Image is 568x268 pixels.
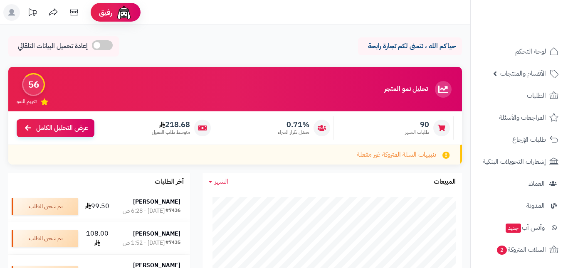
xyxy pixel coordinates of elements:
[278,120,309,129] span: 0.71%
[476,196,563,216] a: المدونة
[133,197,180,206] strong: [PERSON_NAME]
[476,42,563,61] a: لوحة التحكم
[506,224,521,233] span: جديد
[496,245,507,255] span: 2
[511,15,560,32] img: logo-2.png
[123,239,165,247] div: [DATE] - 1:52 ص
[476,174,563,194] a: العملاء
[36,123,88,133] span: عرض التحليل الكامل
[215,177,228,187] span: الشهر
[152,120,190,129] span: 218.68
[123,207,165,215] div: [DATE] - 6:28 ص
[278,129,309,136] span: معدل تكرار الشراء
[133,229,180,238] strong: [PERSON_NAME]
[357,150,436,160] span: تنبيهات السلة المتروكة غير مفعلة
[81,191,113,222] td: 99.50
[496,244,546,256] span: السلات المتروكة
[499,112,546,123] span: المراجعات والأسئلة
[18,42,88,51] span: إعادة تحميل البيانات التلقائي
[405,129,429,136] span: طلبات الشهر
[527,90,546,101] span: الطلبات
[22,4,43,23] a: تحديثات المنصة
[152,129,190,136] span: متوسط طلب العميل
[17,98,37,105] span: تقييم النمو
[99,7,112,17] span: رفيق
[12,198,78,215] div: تم شحن الطلب
[526,200,545,211] span: المدونة
[505,222,545,234] span: وآتس آب
[476,152,563,172] a: إشعارات التحويلات البنكية
[116,4,132,21] img: ai-face.png
[483,156,546,167] span: إشعارات التحويلات البنكية
[165,207,180,215] div: #7436
[528,178,545,189] span: العملاء
[12,230,78,247] div: تم شحن الطلب
[17,119,94,137] a: عرض التحليل الكامل
[209,177,228,187] a: الشهر
[476,240,563,260] a: السلات المتروكة2
[384,86,428,93] h3: تحليل نمو المتجر
[500,68,546,79] span: الأقسام والمنتجات
[476,130,563,150] a: طلبات الإرجاع
[476,86,563,106] a: الطلبات
[155,178,184,186] h3: آخر الطلبات
[405,120,429,129] span: 90
[476,218,563,238] a: وآتس آبجديد
[364,42,456,51] p: حياكم الله ، نتمنى لكم تجارة رابحة
[515,46,546,57] span: لوحة التحكم
[434,178,456,186] h3: المبيعات
[165,239,180,247] div: #7435
[476,108,563,128] a: المراجعات والأسئلة
[81,222,113,255] td: 108.00
[512,134,546,145] span: طلبات الإرجاع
